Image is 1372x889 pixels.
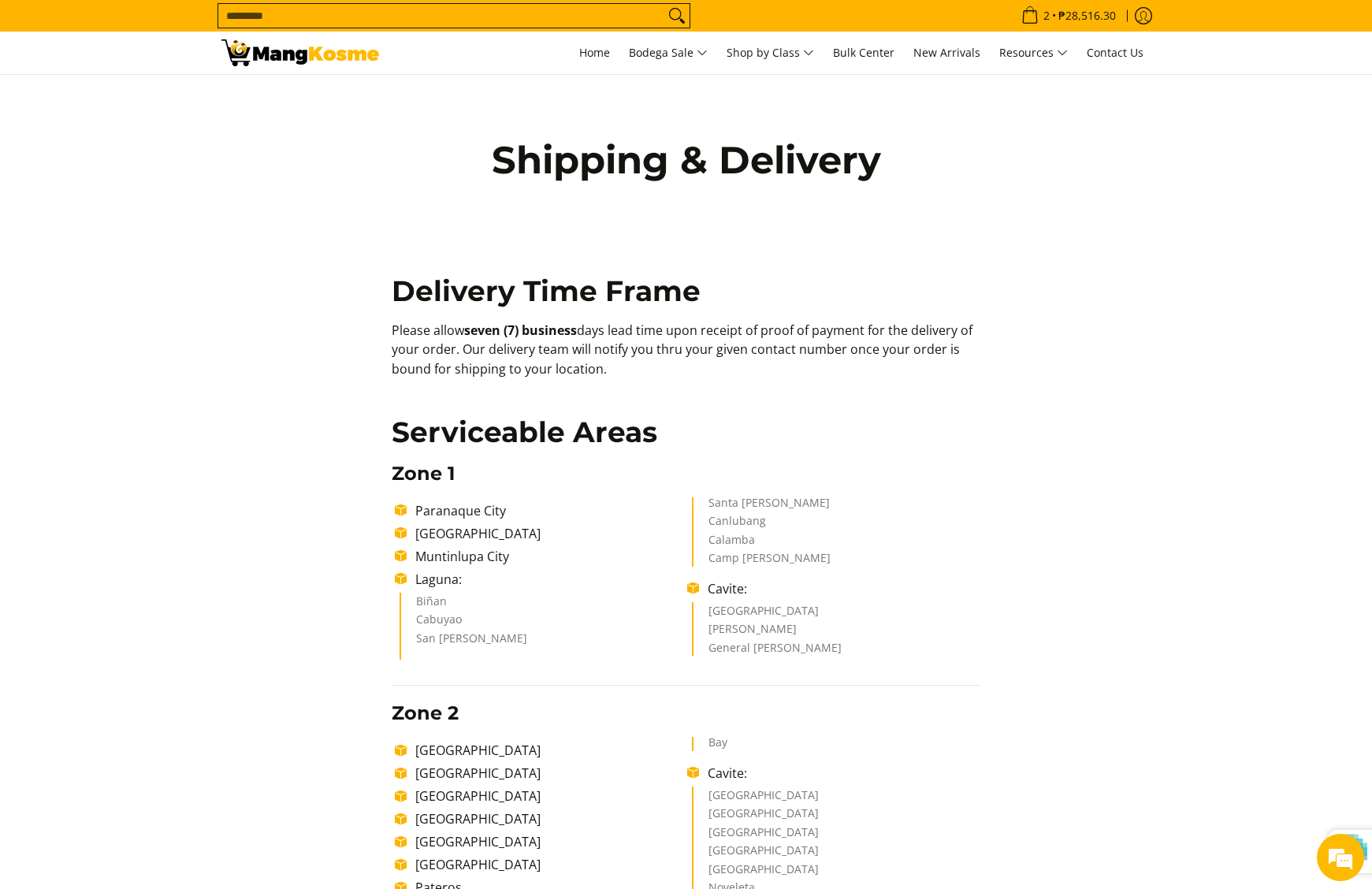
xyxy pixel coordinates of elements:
[905,32,988,74] a: New Arrivals
[621,32,716,74] a: Bodega Sale
[392,415,980,450] h2: Serviceable Areas
[700,764,980,783] li: Cavite:
[708,642,965,657] li: General [PERSON_NAME]
[407,524,687,543] li: [GEOGRAPHIC_DATA]
[708,605,965,624] li: [GEOGRAPHIC_DATA]
[407,570,687,589] li: Laguna:
[415,502,506,519] span: Paranaque City
[708,552,965,567] li: Camp [PERSON_NAME]
[579,45,610,60] span: Home
[708,827,965,846] li: [GEOGRAPHIC_DATA]
[458,136,915,184] h1: Shipping & Delivery
[727,43,814,63] span: Shop by Class
[913,45,980,60] span: New Arrivals
[708,808,965,827] li: [GEOGRAPHIC_DATA]
[407,547,687,566] li: Muntinlupa City
[999,43,1068,63] span: Resources
[221,39,379,66] img: Shipping &amp; Delivery Page l Mang Kosme: Home Appliances Warehouse Sale!
[1079,32,1151,74] a: Contact Us
[392,273,980,309] h2: Delivery Time Frame
[1333,830,1367,873] img: Protected by hCaptcha
[708,515,965,534] li: Canlubang
[708,790,965,809] li: [GEOGRAPHIC_DATA]
[825,32,902,74] a: Bulk Center
[1087,45,1143,60] span: Contact Us
[407,741,687,760] li: [GEOGRAPHIC_DATA]
[708,623,965,642] li: [PERSON_NAME]
[407,787,687,805] li: [GEOGRAPHIC_DATA]
[629,43,708,63] span: Bodega Sale
[392,462,980,485] h3: Zone 1
[416,633,672,652] li: San [PERSON_NAME]
[392,321,980,395] p: Please allow days lead time upon receipt of proof of payment for the delivery of your order. Our ...
[571,32,618,74] a: Home
[708,497,965,516] li: Santa [PERSON_NAME]
[708,845,965,864] li: [GEOGRAPHIC_DATA]
[1056,10,1118,21] span: ₱28,516.30
[664,4,690,28] button: Search
[407,764,687,783] li: [GEOGRAPHIC_DATA]
[991,32,1076,74] a: Resources
[833,45,894,60] span: Bulk Center
[407,832,687,851] li: [GEOGRAPHIC_DATA]
[708,864,965,883] li: [GEOGRAPHIC_DATA]
[407,809,687,828] li: [GEOGRAPHIC_DATA]
[416,614,672,633] li: Cabuyao
[1017,7,1121,24] span: •
[708,534,965,553] li: Calamba
[407,855,687,874] li: [GEOGRAPHIC_DATA]
[392,701,980,725] h3: Zone 2
[719,32,822,74] a: Shop by Class
[395,32,1151,74] nav: Main Menu
[464,322,577,339] b: seven (7) business
[700,579,980,598] li: Cavite:
[708,737,965,751] li: Bay
[416,596,672,615] li: Biñan
[1041,10,1052,21] span: 2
